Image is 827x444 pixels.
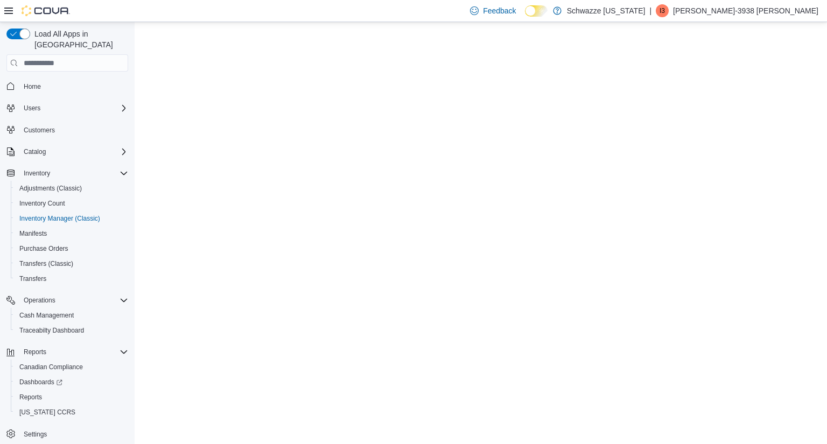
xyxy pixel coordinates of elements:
[15,309,78,322] a: Cash Management
[2,293,132,308] button: Operations
[15,242,128,255] span: Purchase Orders
[19,79,128,93] span: Home
[11,308,132,323] button: Cash Management
[11,271,132,286] button: Transfers
[15,182,86,195] a: Adjustments (Classic)
[19,427,128,441] span: Settings
[483,5,516,16] span: Feedback
[2,344,132,360] button: Reports
[2,166,132,181] button: Inventory
[2,144,132,159] button: Catalog
[19,378,62,386] span: Dashboards
[24,82,41,91] span: Home
[15,257,128,270] span: Transfers (Classic)
[11,256,132,271] button: Transfers (Classic)
[19,145,50,158] button: Catalog
[15,182,128,195] span: Adjustments (Classic)
[15,324,128,337] span: Traceabilty Dashboard
[15,406,80,419] a: [US_STATE] CCRS
[11,390,132,405] button: Reports
[15,212,128,225] span: Inventory Manager (Classic)
[19,184,82,193] span: Adjustments (Classic)
[567,4,646,17] p: Schwazze [US_STATE]
[19,428,51,441] a: Settings
[525,5,548,17] input: Dark Mode
[660,4,665,17] span: I3
[19,244,68,253] span: Purchase Orders
[19,102,45,115] button: Users
[19,102,128,115] span: Users
[11,181,132,196] button: Adjustments (Classic)
[649,4,651,17] p: |
[19,393,42,401] span: Reports
[15,257,78,270] a: Transfers (Classic)
[15,272,51,285] a: Transfers
[30,29,128,50] span: Load All Apps in [GEOGRAPHIC_DATA]
[19,408,75,417] span: [US_STATE] CCRS
[24,169,50,178] span: Inventory
[11,241,132,256] button: Purchase Orders
[11,196,132,211] button: Inventory Count
[19,145,128,158] span: Catalog
[15,391,128,404] span: Reports
[24,147,46,156] span: Catalog
[2,78,132,94] button: Home
[19,346,51,358] button: Reports
[19,363,83,371] span: Canadian Compliance
[19,229,47,238] span: Manifests
[22,5,70,16] img: Cova
[2,426,132,442] button: Settings
[15,197,128,210] span: Inventory Count
[2,122,132,138] button: Customers
[2,101,132,116] button: Users
[19,199,65,208] span: Inventory Count
[15,309,128,322] span: Cash Management
[19,346,128,358] span: Reports
[24,104,40,112] span: Users
[11,375,132,390] a: Dashboards
[19,167,128,180] span: Inventory
[656,4,669,17] div: Isaac-3938 Holliday
[19,123,128,137] span: Customers
[15,242,73,255] a: Purchase Orders
[11,323,132,338] button: Traceabilty Dashboard
[19,274,46,283] span: Transfers
[15,376,128,389] span: Dashboards
[19,167,54,180] button: Inventory
[15,272,128,285] span: Transfers
[19,294,128,307] span: Operations
[19,80,45,93] a: Home
[24,430,47,439] span: Settings
[15,406,128,419] span: Washington CCRS
[19,326,84,335] span: Traceabilty Dashboard
[15,361,87,373] a: Canadian Compliance
[15,227,128,240] span: Manifests
[11,226,132,241] button: Manifests
[15,324,88,337] a: Traceabilty Dashboard
[24,348,46,356] span: Reports
[24,126,55,135] span: Customers
[15,391,46,404] a: Reports
[15,227,51,240] a: Manifests
[19,294,60,307] button: Operations
[11,211,132,226] button: Inventory Manager (Classic)
[15,197,69,210] a: Inventory Count
[19,311,74,320] span: Cash Management
[11,405,132,420] button: [US_STATE] CCRS
[15,212,104,225] a: Inventory Manager (Classic)
[15,361,128,373] span: Canadian Compliance
[19,259,73,268] span: Transfers (Classic)
[19,124,59,137] a: Customers
[19,214,100,223] span: Inventory Manager (Classic)
[11,360,132,375] button: Canadian Compliance
[24,296,55,305] span: Operations
[15,376,67,389] a: Dashboards
[673,4,818,17] p: [PERSON_NAME]-3938 [PERSON_NAME]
